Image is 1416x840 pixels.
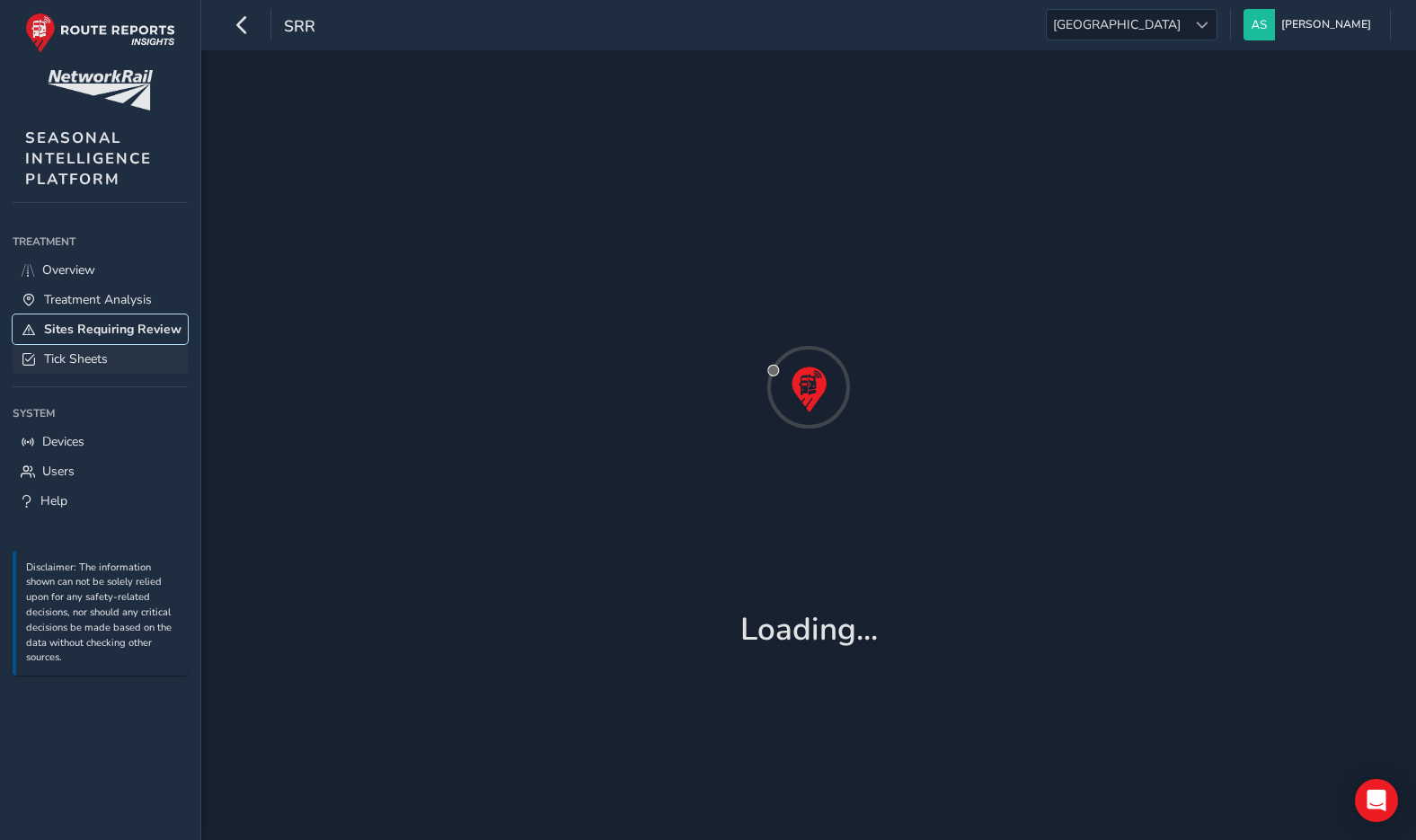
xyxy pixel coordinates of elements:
[13,344,188,374] a: Tick Sheets
[13,486,188,516] a: Help
[740,611,878,649] h1: Loading...
[40,492,67,509] span: Help
[44,350,108,367] span: Tick Sheets
[13,285,188,314] a: Treatment Analysis
[13,400,188,427] div: System
[1047,10,1187,40] span: [GEOGRAPHIC_DATA]
[13,228,188,255] div: Treatment
[1243,9,1275,40] img: diamond-layout
[13,456,188,486] a: Users
[42,433,84,450] span: Devices
[25,13,175,53] img: rr logo
[42,261,95,279] span: Overview
[48,70,153,111] img: customer logo
[1243,9,1377,40] button: [PERSON_NAME]
[42,463,75,480] span: Users
[25,128,152,190] span: SEASONAL INTELLIGENCE PLATFORM
[44,291,152,308] span: Treatment Analysis
[13,314,188,344] a: Sites Requiring Review
[1355,779,1398,822] div: Open Intercom Messenger
[26,561,179,667] p: Disclaimer: The information shown can not be solely relied upon for any safety-related decisions,...
[284,15,315,40] span: srr
[13,255,188,285] a: Overview
[1281,9,1371,40] span: [PERSON_NAME]
[44,321,181,338] span: Sites Requiring Review
[13,427,188,456] a: Devices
